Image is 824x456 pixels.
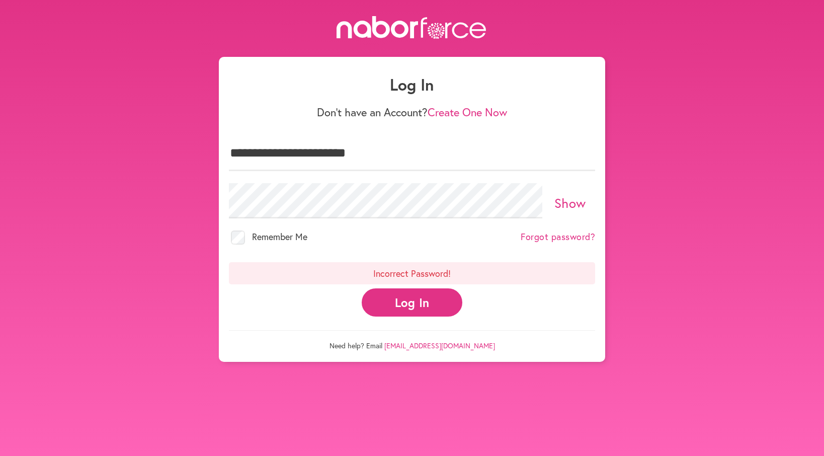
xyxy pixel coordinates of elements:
[521,232,595,243] a: Forgot password?
[229,106,595,119] p: Don't have an Account?
[362,288,462,316] button: Log In
[554,194,586,211] a: Show
[384,341,495,350] a: [EMAIL_ADDRESS][DOMAIN_NAME]
[428,105,507,119] a: Create One Now
[252,231,307,243] span: Remember Me
[229,262,595,284] p: Incorrect Password!
[229,330,595,350] p: Need help? Email
[229,75,595,94] h1: Log In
